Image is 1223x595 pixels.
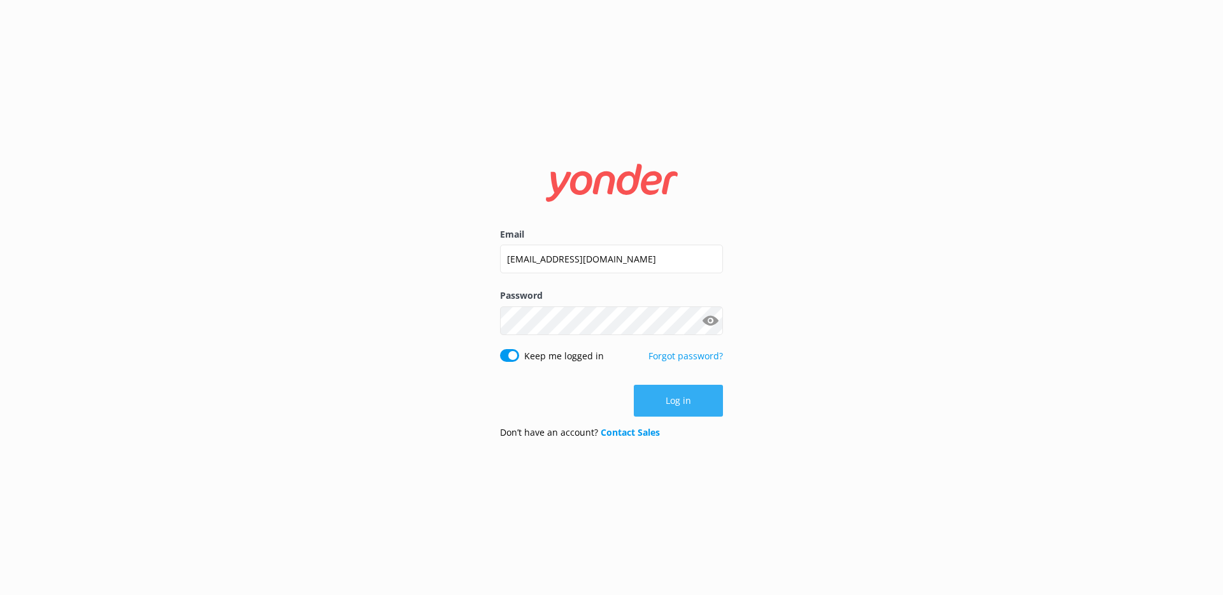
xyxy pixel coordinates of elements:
label: Password [500,289,723,303]
label: Email [500,227,723,241]
button: Log in [634,385,723,417]
button: Show password [697,308,723,333]
input: user@emailaddress.com [500,245,723,273]
a: Contact Sales [601,426,660,438]
label: Keep me logged in [524,349,604,363]
p: Don’t have an account? [500,426,660,440]
a: Forgot password? [648,350,723,362]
